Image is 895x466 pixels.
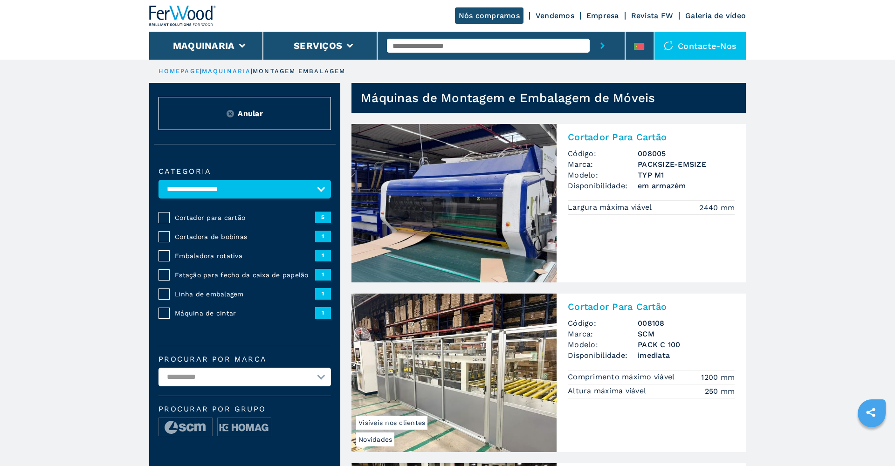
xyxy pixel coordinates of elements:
p: Comprimento máximo viável [568,372,677,382]
em: 250 mm [705,386,735,397]
p: montagem embalagem [253,67,345,75]
label: categoria [158,168,331,175]
a: Cortador Para Cartão SCM PACK C 100NovidadesVisíveis nos clientesCortador Para CartãoCódigo:00810... [351,294,746,452]
h3: PACKSIZE-EMSIZE [638,159,735,170]
span: Modelo: [568,170,638,180]
span: Código: [568,148,638,159]
span: Cortadora de bobinas [175,232,315,241]
h3: PACK C 100 [638,339,735,350]
h2: Cortador Para Cartão [568,131,735,143]
span: Marca: [568,329,638,339]
button: Maquinaria [173,40,235,51]
span: imediata [638,350,735,361]
a: Cortador Para Cartão PACKSIZE-EMSIZE TYP M1Cortador Para CartãoCódigo:008005Marca:PACKSIZE-EMSIZE... [351,124,746,282]
span: Embaladora rotativa [175,251,315,260]
span: em armazém [638,180,735,191]
span: Marca: [568,159,638,170]
a: HOMEPAGE [158,68,200,75]
span: Cortador para cartão [175,213,315,222]
span: Procurar por grupo [158,405,331,413]
a: Empresa [586,11,619,20]
h2: Cortador Para Cartão [568,301,735,312]
img: Cortador Para Cartão SCM PACK C 100 [351,294,557,452]
span: 1 [315,269,331,280]
span: 1 [315,307,331,318]
button: submit-button [590,32,615,60]
img: Contacte-nos [664,41,673,50]
span: | [251,68,253,75]
span: 5 [315,212,331,223]
a: Vendemos [536,11,574,20]
p: Altura máxima viável [568,386,648,396]
div: Contacte-nos [654,32,746,60]
span: 1 [315,231,331,242]
a: maquinaria [202,68,251,75]
h3: TYP M1 [638,170,735,180]
em: 2440 mm [699,202,735,213]
span: Linha de embalagem [175,289,315,299]
span: Disponibilidade: [568,350,638,361]
em: 1200 mm [701,372,735,383]
button: Serviços [294,40,342,51]
span: Modelo: [568,339,638,350]
img: image [218,418,271,437]
button: ResetAnular [158,97,331,130]
img: image [159,418,212,437]
label: Procurar por marca [158,356,331,363]
span: Disponibilidade: [568,180,638,191]
img: Cortador Para Cartão PACKSIZE-EMSIZE TYP M1 [351,124,557,282]
span: | [200,68,202,75]
a: Galeria de vídeo [685,11,746,20]
a: sharethis [859,401,882,424]
span: Novidades [356,432,394,446]
span: Código: [568,318,638,329]
p: Largura máxima viável [568,202,654,212]
span: Visíveis nos clientes [356,416,427,430]
img: Reset [227,110,234,117]
span: Anular [238,108,263,119]
h3: 008108 [638,318,735,329]
img: Ferwood [149,6,216,26]
h1: Máquinas de Montagem e Embalagem de Móveis [361,90,655,105]
h3: 008005 [638,148,735,159]
span: 1 [315,250,331,261]
iframe: Chat [855,424,888,459]
a: Nós compramos [455,7,523,24]
span: Estação para fecho da caixa de papelão [175,270,315,280]
span: 1 [315,288,331,299]
h3: SCM [638,329,735,339]
span: Máquina de cintar [175,308,315,318]
a: Revista FW [631,11,674,20]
